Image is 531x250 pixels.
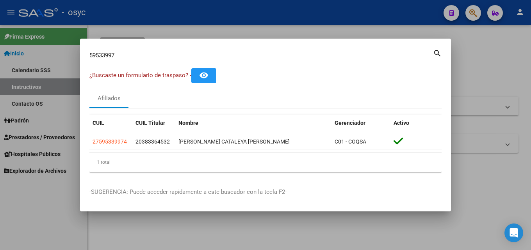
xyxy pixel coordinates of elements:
mat-icon: search [433,48,442,57]
p: -SUGERENCIA: Puede acceder rapidamente a este buscador con la tecla F2- [89,188,442,197]
datatable-header-cell: CUIL [89,115,132,131]
div: Afiliados [98,94,121,103]
datatable-header-cell: CUIL Titular [132,115,175,131]
datatable-header-cell: Activo [390,115,442,131]
div: [PERSON_NAME] CATALEYA [PERSON_NAME] [178,137,328,146]
datatable-header-cell: Nombre [175,115,331,131]
mat-icon: remove_red_eye [199,71,208,80]
span: ¿Buscaste un formulario de traspaso? - [89,72,191,79]
datatable-header-cell: Gerenciador [331,115,390,131]
span: Activo [394,120,409,126]
span: Nombre [178,120,198,126]
div: 1 total [89,152,442,172]
span: 27595339974 [93,138,127,145]
span: CUIL Titular [135,120,165,126]
span: CUIL [93,120,104,126]
span: Gerenciador [335,120,365,126]
span: 20383364532 [135,138,170,145]
div: Open Intercom Messenger [504,223,523,242]
span: C01 - COQSA [335,138,366,145]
